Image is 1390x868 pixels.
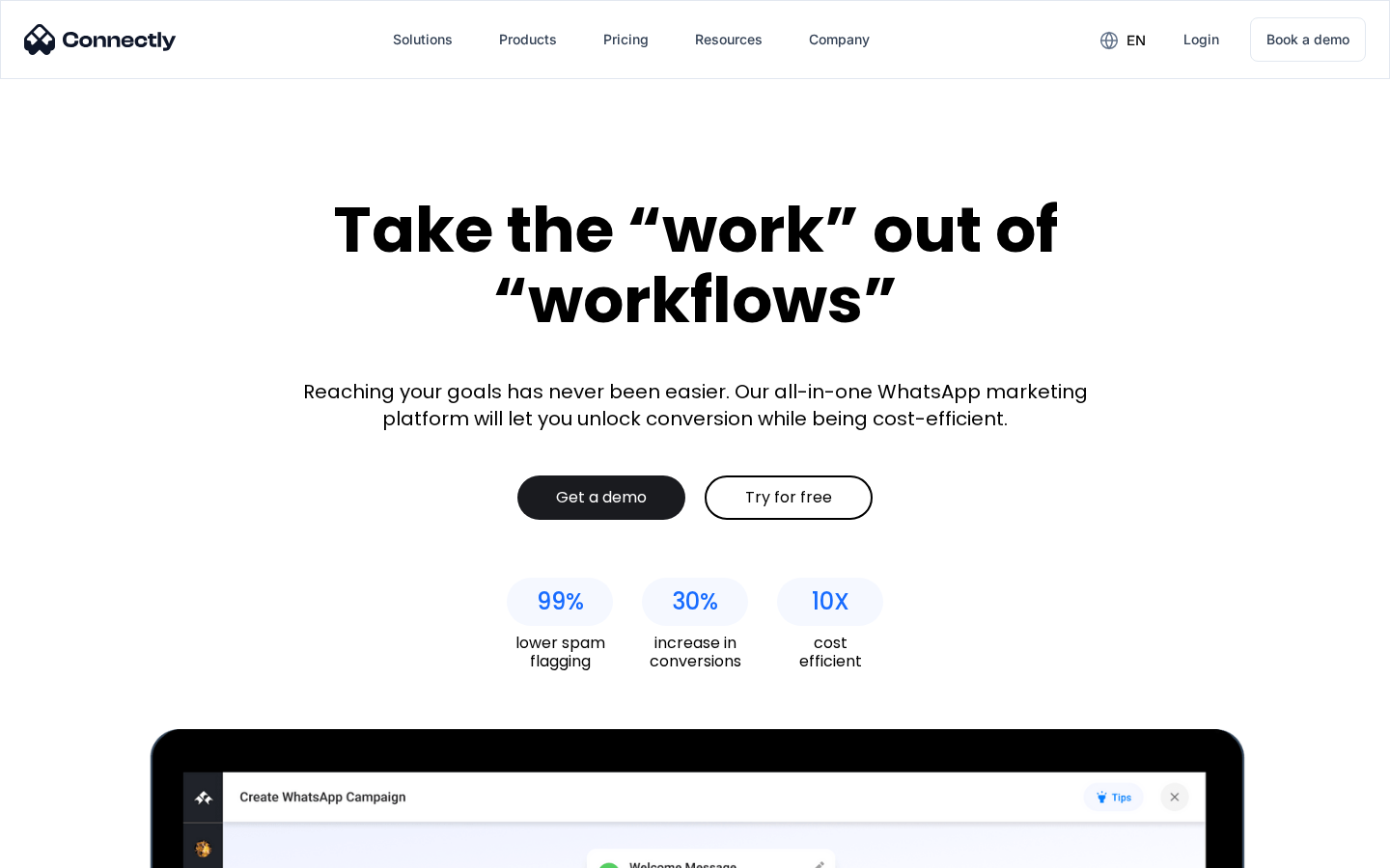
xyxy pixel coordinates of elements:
[745,488,832,507] div: Try for free
[777,634,883,670] div: cost efficient
[517,475,685,520] a: Get a demo
[24,24,177,55] img: Connectly Logo
[672,588,718,615] div: 30%
[809,26,870,53] div: Company
[642,634,748,670] div: increase in conversions
[588,16,664,63] a: Pricing
[695,26,763,53] div: Resources
[1126,27,1146,54] div: en
[603,26,649,53] div: Pricing
[261,195,1129,335] div: Take the “work” out of “workflows”
[1168,16,1235,63] a: Login
[290,378,1100,432] div: Reaching your goals has never been easier. Our all-in-one WhatsApp marketing platform will let yo...
[1183,26,1219,53] div: Login
[1250,17,1366,62] a: Book a demo
[537,588,584,615] div: 99%
[812,588,849,615] div: 10X
[393,26,453,53] div: Solutions
[507,634,613,670] div: lower spam flagging
[705,475,873,520] a: Try for free
[39,834,116,861] ul: Language list
[499,26,557,53] div: Products
[19,834,116,861] aside: Language selected: English
[556,488,647,507] div: Get a demo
